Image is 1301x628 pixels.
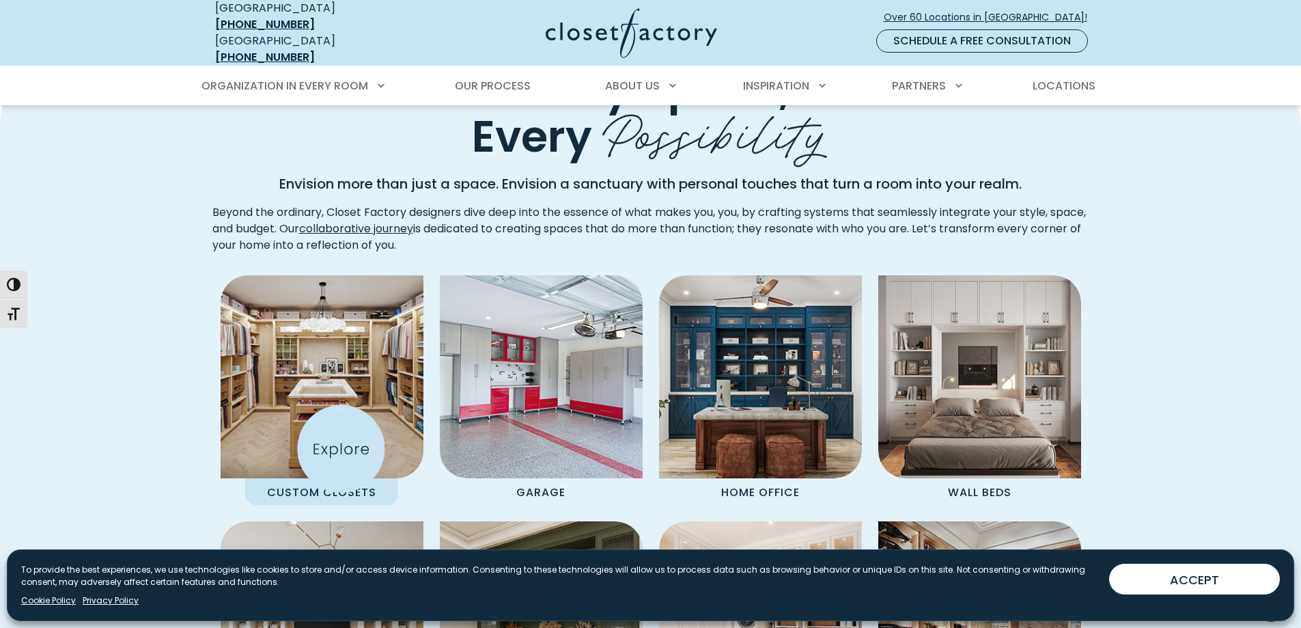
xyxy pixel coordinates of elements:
a: [PHONE_NUMBER] [215,16,315,32]
a: Custom Closet with island Custom Closets [221,275,423,504]
p: Wall Beds [926,478,1033,504]
strong: Envision more than just a space. Envision a sanctuary with personal touches that turn a room into... [279,174,1022,193]
p: Custom Closets [245,478,398,504]
a: Schedule a Free Consultation [876,29,1088,53]
span: Inspiration [743,78,809,94]
img: Wall Bed [878,275,1081,478]
a: [PHONE_NUMBER] [215,49,315,65]
p: Garage [494,478,587,504]
a: Garage Cabinets Garage [440,275,643,504]
nav: Primary Menu [192,67,1110,105]
span: Locations [1033,78,1095,94]
img: Home Office featuring desk and custom cabinetry [659,275,862,478]
span: Over 60 Locations in [GEOGRAPHIC_DATA]! [884,10,1098,25]
img: Garage Cabinets [440,275,643,478]
a: Cookie Policy [21,595,76,607]
a: Wall Bed Wall Beds [878,275,1081,504]
a: Over 60 Locations in [GEOGRAPHIC_DATA]! [883,5,1099,29]
p: Home Office [699,478,822,504]
a: Home Office featuring desk and custom cabinetry Home Office [659,275,862,504]
a: collaborative journey [299,221,413,236]
span: Our Process [455,78,531,94]
p: To provide the best experiences, we use technologies like cookies to store and/or access device i... [21,564,1098,588]
button: ACCEPT [1109,564,1280,595]
span: About Us [605,78,660,94]
a: Privacy Policy [83,595,139,607]
p: Beyond the ordinary, Closet Factory designers dive deep into the essence of what makes you, you, ... [212,204,1089,254]
span: Possibility [602,89,830,169]
div: [GEOGRAPHIC_DATA] [215,33,413,66]
span: Partners [892,78,946,94]
span: Every [472,106,592,167]
img: Custom Closet with island [210,265,434,489]
span: Organization in Every Room [201,78,368,94]
img: Closet Factory Logo [546,8,717,58]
